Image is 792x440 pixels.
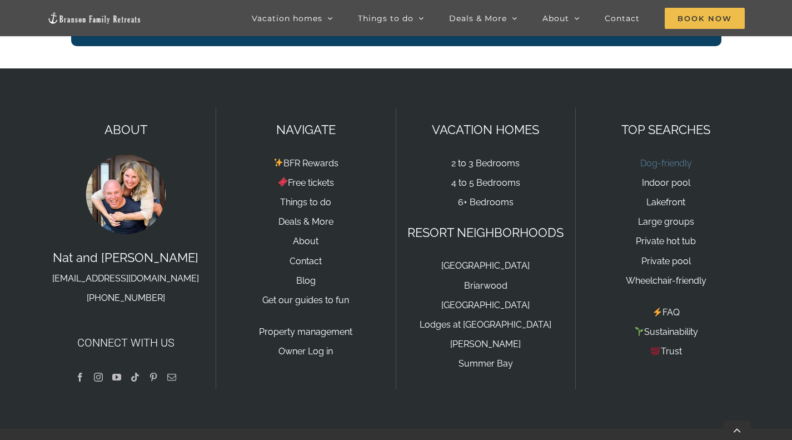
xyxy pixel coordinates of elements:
a: Property management [259,327,352,337]
a: Large groups [638,216,694,227]
a: Wheelchair-friendly [626,275,706,286]
a: Blog [296,275,316,286]
a: Dog-friendly [640,158,692,169]
a: Get our guides to fun [262,295,349,305]
a: Indoor pool [642,177,690,188]
a: 6+ Bedrooms [458,197,514,207]
a: [GEOGRAPHIC_DATA] [441,300,530,310]
span: Book Now [665,8,745,29]
span: Deals & More [449,14,507,22]
a: Facebook [76,373,84,382]
a: Private pool [641,256,691,266]
a: 4 to 5 Bedrooms [451,177,520,188]
a: Tiktok [131,373,140,382]
a: Mail [167,373,176,382]
a: Sustainability [634,327,698,337]
p: Nat and [PERSON_NAME] [47,248,205,307]
a: [GEOGRAPHIC_DATA] [441,260,530,271]
a: Lakefront [646,197,685,207]
a: Owner Log in [278,346,333,357]
a: Private hot tub [636,236,696,246]
a: Contact [290,256,322,266]
a: Instagram [94,373,103,382]
img: 🌱 [635,327,644,336]
img: 🎟️ [278,177,287,186]
a: Free tickets [277,177,333,188]
a: [EMAIL_ADDRESS][DOMAIN_NAME] [52,273,199,284]
img: Branson Family Retreats Logo [47,12,142,24]
a: Trust [650,346,681,357]
a: BFR Rewards [273,158,338,169]
a: 2 to 3 Bedrooms [451,158,520,169]
span: Contact [605,14,640,22]
img: ⚡️ [653,308,662,317]
img: 💯 [651,347,660,355]
a: Deals & More [278,216,333,227]
a: Briarwood [464,280,507,291]
img: Nat and Tyann [84,152,167,236]
a: Pinterest [149,373,158,382]
a: Summer Bay [459,358,513,369]
a: FAQ [652,307,680,318]
span: About [542,14,569,22]
p: TOP SEARCHES [587,120,745,140]
p: RESORT NEIGHBORHOODS [407,223,565,243]
a: YouTube [112,373,121,382]
a: Lodges at [GEOGRAPHIC_DATA] [420,319,551,330]
a: Things to do [280,197,331,207]
h4: Connect with us [47,334,205,351]
img: ✨ [274,158,283,167]
span: Things to do [358,14,414,22]
p: NAVIGATE [227,120,385,140]
a: [PHONE_NUMBER] [87,293,165,303]
span: Vacation homes [252,14,322,22]
p: ABOUT [47,120,205,140]
p: VACATION HOMES [407,120,565,140]
a: About [293,236,318,246]
a: [PERSON_NAME] [450,339,521,349]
